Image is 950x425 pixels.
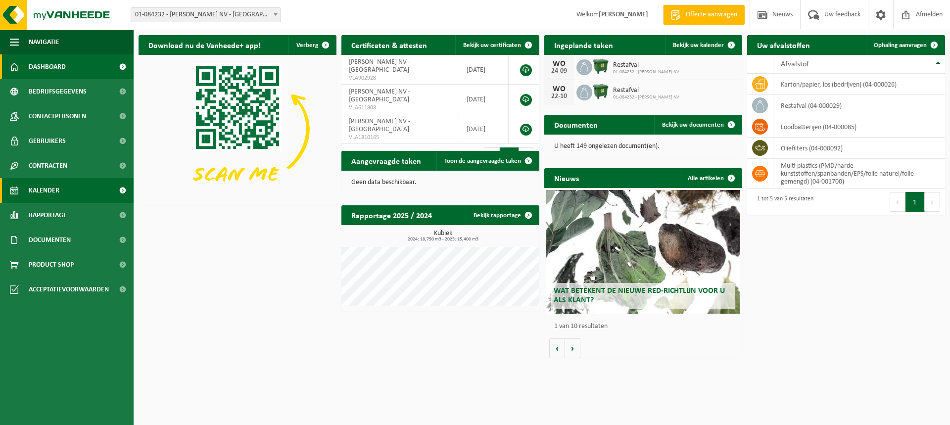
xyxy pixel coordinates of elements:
td: karton/papier, los (bedrijven) (04-000026) [773,74,945,95]
span: VLA1810165 [349,134,451,142]
a: Bekijk uw documenten [654,115,741,135]
a: Bekijk rapportage [466,205,538,225]
span: Documenten [29,228,71,252]
span: Ophaling aanvragen [874,42,927,48]
a: Wat betekent de nieuwe RED-richtlijn voor u als klant? [546,190,740,314]
button: Verberg [288,35,335,55]
td: oliefilters (04-000092) [773,138,945,159]
a: Offerte aanvragen [663,5,745,25]
a: Bekijk uw certificaten [455,35,538,55]
h2: Aangevraagde taken [341,151,431,170]
span: 01-084232 - P.VERDOODT NV - DENDERMONDE [131,7,281,22]
span: Gebruikers [29,129,66,153]
span: Acceptatievoorwaarden [29,277,109,302]
img: WB-1100-HPE-GN-01 [592,83,609,100]
span: Kalender [29,178,59,203]
span: Offerte aanvragen [683,10,740,20]
span: VLA902928 [349,74,451,82]
span: 2024: 18,750 m3 - 2025: 15,400 m3 [346,237,539,242]
button: Vorige [549,338,565,358]
span: Rapportage [29,203,67,228]
a: Toon de aangevraagde taken [436,151,538,171]
span: Bekijk uw certificaten [463,42,521,48]
span: Afvalstof [781,60,809,68]
td: [DATE] [459,85,509,114]
span: Verberg [296,42,318,48]
td: loodbatterijen (04-000085) [773,116,945,138]
span: 01-084232 - [PERSON_NAME] NV [613,69,679,75]
span: Contracten [29,153,67,178]
img: WB-1100-HPE-GN-01 [592,58,609,75]
button: Previous [890,192,905,212]
span: Dashboard [29,54,66,79]
span: Bekijk uw kalender [673,42,724,48]
button: Volgende [565,338,580,358]
span: Contactpersonen [29,104,86,129]
h2: Uw afvalstoffen [747,35,820,54]
span: Navigatie [29,30,59,54]
span: [PERSON_NAME] NV - [GEOGRAPHIC_DATA] [349,88,410,103]
strong: [PERSON_NAME] [599,11,648,18]
td: multi plastics (PMD/harde kunststoffen/spanbanden/EPS/folie naturel/folie gemengd) (04-001700) [773,159,945,189]
span: Wat betekent de nieuwe RED-richtlijn voor u als klant? [554,287,725,304]
a: Ophaling aanvragen [866,35,944,55]
a: Alle artikelen [680,168,741,188]
img: Download de VHEPlus App [139,55,336,203]
span: Toon de aangevraagde taken [444,158,521,164]
h2: Documenten [544,115,608,134]
p: Geen data beschikbaar. [351,179,529,186]
span: [PERSON_NAME] NV - [GEOGRAPHIC_DATA] [349,58,410,74]
h2: Certificaten & attesten [341,35,437,54]
span: 01-084232 - P.VERDOODT NV - DENDERMONDE [131,8,281,22]
span: Restafval [613,87,679,94]
span: Bekijk uw documenten [662,122,724,128]
div: WO [549,85,569,93]
div: 1 tot 5 van 5 resultaten [752,191,813,213]
div: 22-10 [549,93,569,100]
td: restafval (04-000029) [773,95,945,116]
button: Next [925,192,940,212]
span: VLA611808 [349,104,451,112]
h2: Rapportage 2025 / 2024 [341,205,442,225]
div: 24-09 [549,68,569,75]
p: U heeft 149 ongelezen document(en). [554,143,732,150]
td: [DATE] [459,114,509,144]
span: Restafval [613,61,679,69]
h2: Ingeplande taken [544,35,623,54]
td: [DATE] [459,55,509,85]
h3: Kubiek [346,230,539,242]
span: Product Shop [29,252,74,277]
span: Bedrijfsgegevens [29,79,87,104]
span: 01-084232 - [PERSON_NAME] NV [613,94,679,100]
div: WO [549,60,569,68]
a: Bekijk uw kalender [665,35,741,55]
span: [PERSON_NAME] NV - [GEOGRAPHIC_DATA] [349,118,410,133]
button: 1 [905,192,925,212]
h2: Nieuws [544,168,589,188]
p: 1 van 10 resultaten [554,323,737,330]
h2: Download nu de Vanheede+ app! [139,35,271,54]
